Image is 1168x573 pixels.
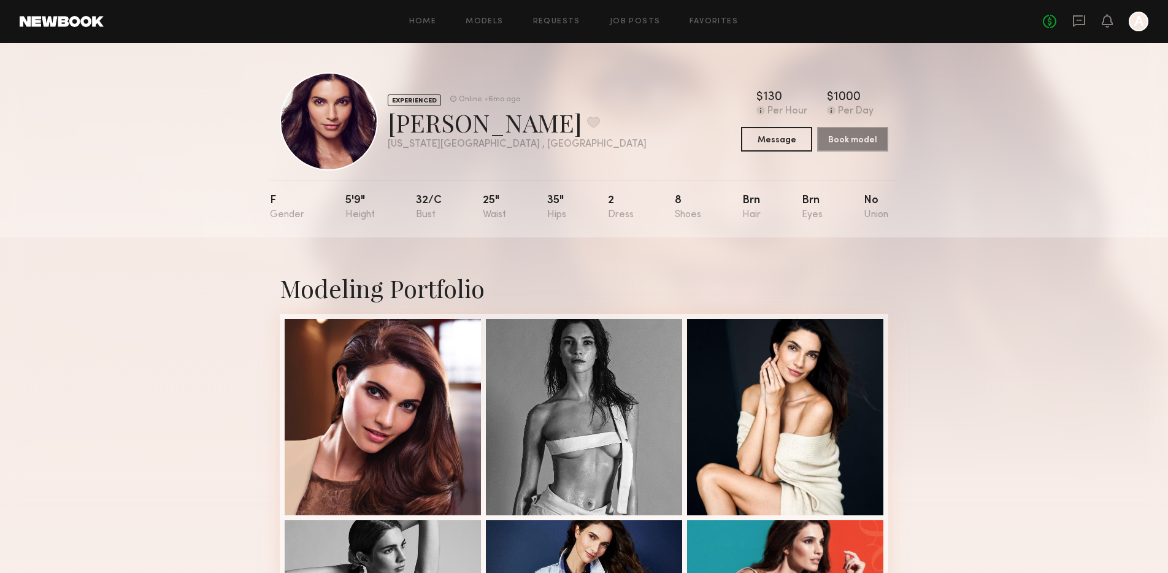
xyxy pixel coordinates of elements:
div: No [864,195,888,220]
a: Home [409,18,437,26]
div: 8 [675,195,701,220]
a: Models [466,18,503,26]
div: Per Day [838,106,874,117]
div: $ [827,91,834,104]
div: Modeling Portfolio [280,272,888,304]
div: [US_STATE][GEOGRAPHIC_DATA] , [GEOGRAPHIC_DATA] [388,139,647,150]
div: 1000 [834,91,861,104]
div: 32/c [416,195,442,220]
div: 25" [483,195,506,220]
a: Job Posts [610,18,661,26]
button: Message [741,127,812,152]
a: A [1129,12,1148,31]
div: Per Hour [767,106,807,117]
div: 130 [763,91,782,104]
div: Brn [742,195,761,220]
div: $ [756,91,763,104]
div: 35" [547,195,566,220]
div: Online +6mo ago [459,96,520,104]
div: EXPERIENCED [388,94,441,106]
div: 5'9" [345,195,375,220]
div: Brn [802,195,823,220]
div: 2 [608,195,634,220]
a: Requests [533,18,580,26]
div: [PERSON_NAME] [388,106,647,139]
a: Favorites [690,18,738,26]
div: F [270,195,304,220]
